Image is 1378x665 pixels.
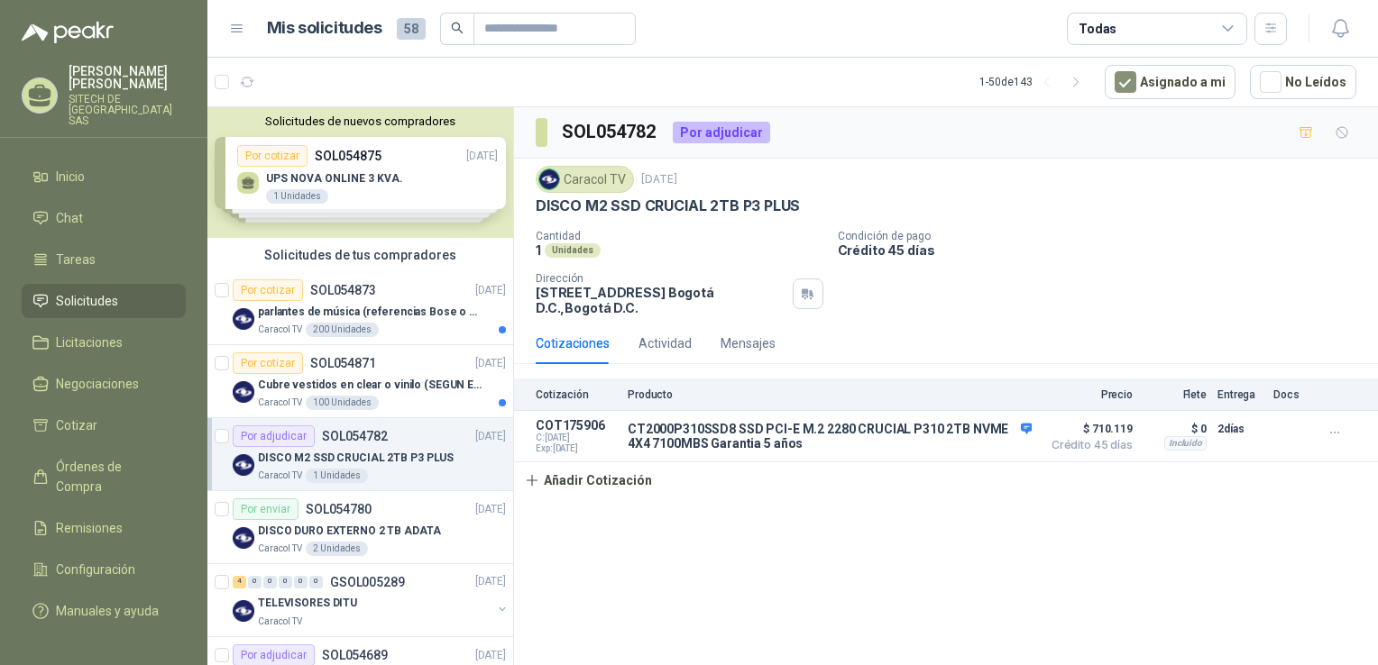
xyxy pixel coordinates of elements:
p: Caracol TV [258,396,302,410]
p: Crédito 45 días [838,242,1372,258]
div: Por cotizar [233,279,303,301]
span: Exp: [DATE] [536,443,617,454]
div: 100 Unidades [306,396,379,410]
p: parlantes de música (referencias Bose o Alexa) CON MARCACION 1 LOGO (Mas datos en el adjunto) [258,304,482,321]
a: Por enviarSOL054780[DATE] Company LogoDISCO DURO EXTERNO 2 TB ADATACaracol TV2 Unidades [207,491,513,564]
p: [DATE] [475,282,506,299]
p: Caracol TV [258,469,302,483]
div: 0 [263,576,277,588]
img: Company Logo [539,169,559,189]
a: Negociaciones [22,367,186,401]
p: Cantidad [536,230,823,242]
div: 0 [294,576,308,588]
p: Cubre vestidos en clear o vinilo (SEGUN ESPECIFICACIONES DEL ADJUNTO) [258,377,482,394]
span: Chat [56,208,83,228]
div: Solicitudes de nuevos compradoresPor cotizarSOL054875[DATE] UPS NOVA ONLINE 3 KVA.1 UnidadesPor c... [207,107,513,238]
div: 1 - 50 de 143 [979,68,1090,96]
a: Cotizar [22,408,186,442]
p: [DATE] [475,501,506,518]
div: 4 [233,576,246,588]
div: Actividad [638,333,692,353]
button: Añadir Cotización [514,462,662,498]
p: SOL054873 [310,284,376,296]
span: C: [DATE] [536,433,617,443]
div: Mensajes [721,333,776,353]
span: Órdenes de Compra [56,457,169,496]
span: search [451,22,464,34]
a: Licitaciones [22,325,186,360]
p: [DATE] [641,171,677,188]
div: 0 [279,576,292,588]
div: Caracol TV [536,166,634,193]
h3: SOL054782 [562,118,658,146]
p: [DATE] [475,647,506,664]
a: Remisiones [22,511,186,545]
p: Producto [628,388,1032,401]
p: TELEVISORES DITU [258,596,357,613]
p: [DATE] [475,428,506,445]
p: DISCO DURO EXTERNO 2 TB ADATA [258,523,441,540]
div: 0 [309,576,323,588]
p: [DATE] [475,574,506,591]
div: 200 Unidades [306,323,379,337]
span: Crédito 45 días [1043,440,1133,451]
p: COT175906 [536,418,617,433]
p: Cotización [536,388,617,401]
div: 0 [248,576,262,588]
a: Solicitudes [22,284,186,318]
p: Caracol TV [258,323,302,337]
p: Caracol TV [258,615,302,629]
span: Inicio [56,167,85,187]
div: 1 Unidades [306,469,368,483]
span: Tareas [56,250,96,269]
p: Flete [1144,388,1207,401]
a: Órdenes de Compra [22,450,186,504]
img: Company Logo [233,600,254,622]
a: Configuración [22,552,186,587]
p: Precio [1043,388,1133,401]
p: SOL054780 [306,503,372,515]
p: 1 [536,242,541,258]
p: GSOL005289 [330,576,405,588]
a: Por cotizarSOL054873[DATE] Company Logoparlantes de música (referencias Bose o Alexa) CON MARCACI... [207,272,513,345]
a: 4 0 0 0 0 0 GSOL005289[DATE] Company LogoTELEVISORES DITUCaracol TV [233,571,510,629]
p: CT2000P310SSD8 SSD PCI-E M.2 2280 CRUCIAL P310 2TB NVME 4X4 7100MBS Garantia 5 años [628,422,1032,451]
p: [STREET_ADDRESS] Bogotá D.C. , Bogotá D.C. [536,285,785,315]
img: Company Logo [233,308,254,330]
a: Por adjudicarSOL054782[DATE] Company LogoDISCO M2 SSD CRUCIAL 2TB P3 PLUSCaracol TV1 Unidades [207,418,513,491]
div: Por cotizar [233,352,303,374]
p: Condición de pago [838,230,1372,242]
div: Todas [1079,19,1116,39]
a: Chat [22,201,186,235]
p: Entrega [1217,388,1263,401]
span: Negociaciones [56,374,139,394]
div: Cotizaciones [536,333,610,353]
button: No Leídos [1250,65,1356,99]
button: Asignado a mi [1105,65,1236,99]
p: [PERSON_NAME] [PERSON_NAME] [69,65,186,90]
span: Remisiones [56,518,123,538]
p: Docs [1273,388,1309,401]
img: Company Logo [233,381,254,403]
a: Inicio [22,159,186,194]
span: Cotizar [56,415,97,435]
p: SITECH DE [GEOGRAPHIC_DATA] SAS [69,94,186,126]
img: Company Logo [233,454,254,476]
div: Por adjudicar [673,122,770,143]
div: Unidades [545,243,601,258]
span: Manuales y ayuda [56,601,159,621]
p: SOL054782 [322,430,388,442]
p: SOL054689 [322,649,388,661]
button: Solicitudes de nuevos compradores [215,114,506,128]
div: Por adjudicar [233,425,315,447]
p: 2 días [1217,418,1263,440]
div: Incluido [1164,436,1207,451]
img: Company Logo [233,527,254,549]
span: $ 710.119 [1043,418,1133,440]
p: Caracol TV [258,542,302,556]
p: $ 0 [1144,418,1207,440]
h1: Mis solicitudes [267,15,382,41]
span: 58 [397,18,426,40]
a: Por cotizarSOL054871[DATE] Company LogoCubre vestidos en clear o vinilo (SEGUN ESPECIFICACIONES D... [207,345,513,418]
p: [DATE] [475,355,506,372]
